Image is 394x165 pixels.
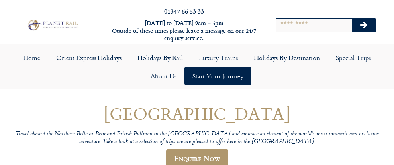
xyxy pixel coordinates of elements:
[246,48,328,67] a: Holidays by Destination
[48,48,129,67] a: Orient Express Holidays
[15,48,48,67] a: Home
[164,6,204,16] a: 01347 66 53 33
[4,48,390,85] nav: Menu
[191,48,246,67] a: Luxury Trains
[143,67,184,85] a: About Us
[352,19,375,32] button: Search
[184,67,251,85] a: Start your Journey
[26,18,79,32] img: Planet Rail Train Holidays Logo
[8,131,386,145] p: Travel aboard the Northern Belle or Belmond British Pullman in the [GEOGRAPHIC_DATA] and embrace ...
[328,48,379,67] a: Special Trips
[8,104,386,123] h1: [GEOGRAPHIC_DATA]
[107,20,261,42] h6: [DATE] to [DATE] 9am – 5pm Outside of these times please leave a message on our 24/7 enquiry serv...
[129,48,191,67] a: Holidays by Rail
